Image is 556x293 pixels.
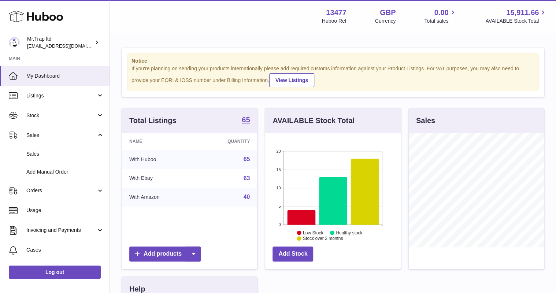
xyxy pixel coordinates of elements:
[269,73,314,87] a: View Listings
[322,18,346,25] div: Huboo Ref
[9,37,20,48] img: office@grabacz.eu
[242,116,250,123] strong: 65
[26,132,96,139] span: Sales
[26,73,104,79] span: My Dashboard
[244,175,250,181] a: 63
[122,150,196,169] td: With Huboo
[277,186,281,190] text: 10
[303,230,323,235] text: Low Stock
[434,8,449,18] span: 0.00
[424,18,457,25] span: Total sales
[277,167,281,172] text: 15
[277,149,281,153] text: 20
[131,58,534,64] strong: Notice
[273,116,354,126] h3: AVAILABLE Stock Total
[129,116,177,126] h3: Total Listings
[9,266,101,279] a: Log out
[26,246,104,253] span: Cases
[279,204,281,208] text: 5
[131,65,534,87] div: If you're planning on sending your products internationally please add required customs informati...
[26,112,96,119] span: Stock
[244,156,250,162] a: 65
[26,168,104,175] span: Add Manual Order
[242,116,250,125] a: 65
[26,227,96,234] span: Invoicing and Payments
[424,8,457,25] a: 0.00 Total sales
[279,222,281,227] text: 0
[416,116,435,126] h3: Sales
[122,133,196,150] th: Name
[26,187,96,194] span: Orders
[485,8,547,25] a: 15,911.66 AVAILABLE Stock Total
[122,188,196,207] td: With Amazon
[380,8,396,18] strong: GBP
[26,207,104,214] span: Usage
[303,236,343,241] text: Stock over 2 months
[244,194,250,200] a: 40
[129,246,201,262] a: Add products
[122,169,196,188] td: With Ebay
[336,230,363,235] text: Healthy stock
[485,18,547,25] span: AVAILABLE Stock Total
[27,43,108,49] span: [EMAIL_ADDRESS][DOMAIN_NAME]
[26,151,104,157] span: Sales
[27,36,93,49] div: Mr.Trap ltd
[326,8,346,18] strong: 13477
[273,246,313,262] a: Add Stock
[196,133,257,150] th: Quantity
[506,8,539,18] span: 15,911.66
[375,18,396,25] div: Currency
[26,92,96,99] span: Listings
